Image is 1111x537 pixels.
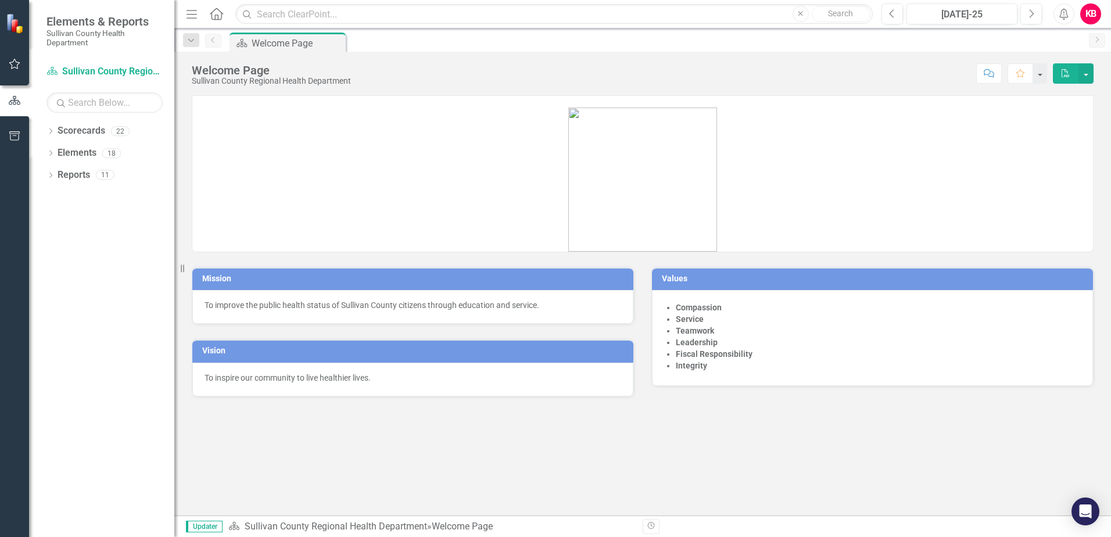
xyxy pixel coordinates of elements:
[58,169,90,182] a: Reports
[828,9,853,18] span: Search
[906,3,1017,24] button: [DATE]-25
[911,8,1013,22] div: [DATE]-25
[58,146,96,160] a: Elements
[662,274,1087,283] h3: Values
[46,92,163,113] input: Search Below...
[205,299,621,311] p: To improve the public health status of Sullivan County citizens through education and service.
[676,361,707,370] strong: Integrity
[102,148,121,158] div: 18
[676,349,752,359] strong: Fiscal Responsibility
[676,303,722,312] strong: Compassion
[235,4,873,24] input: Search ClearPoint...
[676,326,714,335] strong: Teamwork
[46,28,163,48] small: Sullivan County Health Department
[676,314,704,324] strong: Service
[245,521,427,532] a: Sullivan County Regional Health Department
[205,372,621,384] p: To inspire our community to live healthier lives.
[96,170,114,180] div: 11
[432,521,493,532] div: Welcome Page
[111,126,130,136] div: 22
[676,338,718,347] strong: Leadership
[6,13,26,34] img: ClearPoint Strategy
[252,36,343,51] div: Welcome Page
[1071,497,1099,525] div: Open Intercom Messenger
[192,77,351,85] div: Sullivan County Regional Health Department
[202,274,628,283] h3: Mission
[192,64,351,77] div: Welcome Page
[58,124,105,138] a: Scorecards
[1080,3,1101,24] button: KB
[46,15,163,28] span: Elements & Reports
[228,520,634,534] div: »
[812,6,870,22] button: Search
[202,346,628,355] h3: Vision
[46,65,163,78] a: Sullivan County Regional Health Department
[186,521,223,532] span: Updater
